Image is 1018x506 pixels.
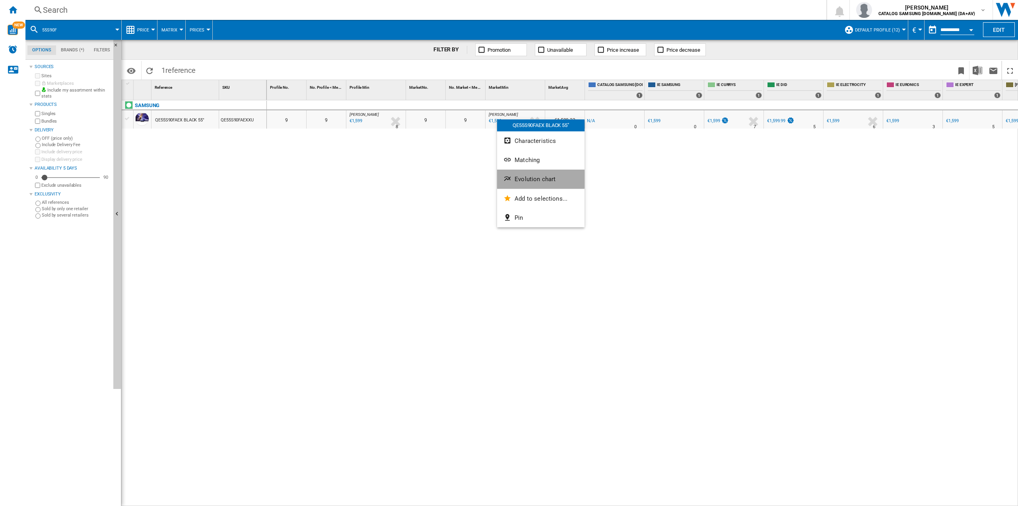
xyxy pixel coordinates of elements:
[515,176,556,183] span: Evolution chart
[497,131,585,150] button: Characteristics
[497,189,585,208] button: Add to selections...
[497,150,585,170] button: Matching
[497,208,585,227] button: Pin...
[515,214,523,221] span: Pin
[515,156,540,164] span: Matching
[497,119,585,131] div: QE55S90FAEX BLACK 55"
[515,195,567,202] span: Add to selections...
[515,137,556,145] span: Characteristics
[497,170,585,189] button: Evolution chart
